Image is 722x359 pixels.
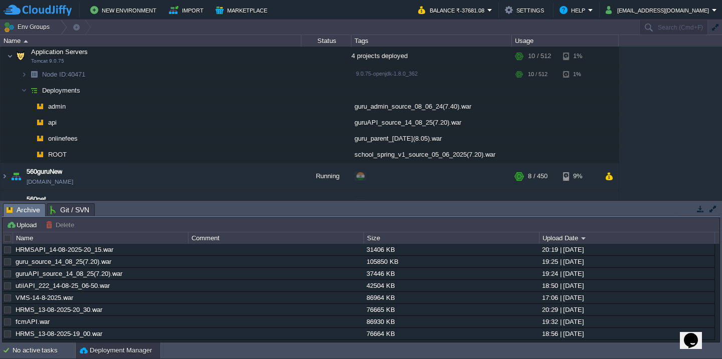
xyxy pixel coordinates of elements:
[33,147,47,163] img: AMDAwAAAACH5BAEAAAAALAAAAAABAAEAAAICRAEAOw==
[80,345,152,355] button: Deployment Manager
[31,59,64,65] span: Tomcat 9.0.75
[563,67,596,83] div: 1%
[351,147,512,163] div: school_spring_v1_source_05_06_2025(7.20).war
[364,244,538,255] div: 31406 KB
[560,4,588,16] button: Help
[47,135,79,143] a: onlinefees
[27,177,73,187] a: [DOMAIN_NAME]
[47,151,68,159] a: ROOT
[352,35,511,47] div: Tags
[27,147,33,163] img: AMDAwAAAACH5BAEAAAAALAAAAAABAAEAAAICRAEAOw==
[364,292,538,303] div: 86964 KB
[301,163,351,190] div: Running
[539,268,714,279] div: 19:24 | [DATE]
[512,35,618,47] div: Usage
[563,163,596,190] div: 9%
[27,115,33,131] img: AMDAwAAAACH5BAEAAAAALAAAAAABAAEAAAICRAEAOw==
[7,204,40,216] span: Archive
[13,342,75,358] div: No active tasks
[27,131,33,147] img: AMDAwAAAACH5BAEAAAAALAAAAAABAAEAAAICRAEAOw==
[539,328,714,339] div: 18:56 | [DATE]
[364,304,538,315] div: 76665 KB
[14,232,188,244] div: Name
[21,67,27,83] img: AMDAwAAAACH5BAEAAAAALAAAAAABAAEAAAICRAEAOw==
[528,163,548,190] div: 8 / 450
[364,280,538,291] div: 42504 KB
[563,47,596,67] div: 1%
[539,244,714,255] div: 20:19 | [DATE]
[14,47,28,67] img: AMDAwAAAACH5BAEAAAAALAAAAAABAAEAAAICRAEAOw==
[365,232,539,244] div: Size
[16,330,102,337] a: HRMS_13-08-2025-19_00.war
[50,204,89,216] span: Git / SVN
[24,40,28,43] img: AMDAwAAAACH5BAEAAAAALAAAAAABAAEAAAICRAEAOw==
[364,316,538,327] div: 86930 KB
[540,232,714,244] div: Upload Date
[46,220,77,229] button: Delete
[1,163,9,190] img: AMDAwAAAACH5BAEAAAAALAAAAAABAAEAAAICRAEAOw==
[528,67,548,83] div: 10 / 512
[9,163,23,190] img: AMDAwAAAACH5BAEAAAAALAAAAAABAAEAAAICRAEAOw==
[21,83,27,99] img: AMDAwAAAACH5BAEAAAAALAAAAAABAAEAAAICRAEAOw==
[189,232,364,244] div: Comment
[16,318,50,325] a: fcmAPI.war
[680,319,712,349] iframe: chat widget
[418,4,487,16] button: Balance ₹-37681.08
[16,270,122,277] a: guruAPI_source_14_08_25(7.20).war
[539,316,714,327] div: 19:32 | [DATE]
[364,268,538,279] div: 37446 KB
[30,49,89,56] a: Application ServersTomcat 9.0.75
[364,328,538,339] div: 76664 KB
[4,4,72,17] img: CloudJiffy
[16,306,102,313] a: HRMS_13-08-2025-20_30.war
[364,256,538,267] div: 105850 KB
[33,99,47,115] img: AMDAwAAAACH5BAEAAAAALAAAAAABAAEAAAICRAEAOw==
[27,67,41,83] img: AMDAwAAAACH5BAEAAAAALAAAAAABAAEAAAICRAEAOw==
[16,246,113,253] a: HRMSAPI_14-08-2025-20_15.war
[1,35,301,47] div: Name
[41,87,82,95] a: Deployments
[9,191,23,218] img: AMDAwAAAACH5BAEAAAAALAAAAAABAAEAAAICRAEAOw==
[90,4,159,16] button: New Environment
[7,47,13,67] img: AMDAwAAAACH5BAEAAAAALAAAAAABAAEAAAICRAEAOw==
[539,292,714,303] div: 17:06 | [DATE]
[33,115,47,131] img: AMDAwAAAACH5BAEAAAAALAAAAAABAAEAAAICRAEAOw==
[356,71,418,77] span: 9.0.75-openjdk-1.8.0_362
[351,115,512,131] div: guruAPI_source_14_08_25(7.20).war
[351,47,512,67] div: 4 projects deployed
[30,48,89,57] span: Application Servers
[16,294,73,301] a: VMS-14-8-2025.war
[606,4,712,16] button: [EMAIL_ADDRESS][DOMAIN_NAME]
[16,258,111,265] a: guru_source_14_08_25(7.20).war
[216,4,270,16] button: Marketplace
[528,191,540,218] div: 3 / 6
[7,220,40,229] button: Upload
[27,195,46,205] a: 560net
[4,20,53,34] button: Env Groups
[505,4,547,16] button: Settings
[563,191,596,218] div: 3%
[27,99,33,115] img: AMDAwAAAACH5BAEAAAAALAAAAAABAAEAAAICRAEAOw==
[47,119,58,127] a: api
[539,280,714,291] div: 18:50 | [DATE]
[42,71,68,79] span: Node ID:
[41,71,87,79] a: Node ID:40471
[528,47,551,67] div: 10 / 512
[27,167,62,177] a: 560guruNew
[47,103,67,111] a: admin
[33,131,47,147] img: AMDAwAAAACH5BAEAAAAALAAAAAABAAEAAAICRAEAOw==
[351,131,512,147] div: guru_parent_[DATE](8.05).war
[27,83,41,99] img: AMDAwAAAACH5BAEAAAAALAAAAAABAAEAAAICRAEAOw==
[539,304,714,315] div: 20:29 | [DATE]
[1,191,9,218] img: AMDAwAAAACH5BAEAAAAALAAAAAABAAEAAAICRAEAOw==
[302,35,351,47] div: Status
[539,256,714,267] div: 19:25 | [DATE]
[16,282,110,289] a: utilAPI_222_14-08-25_06-50.war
